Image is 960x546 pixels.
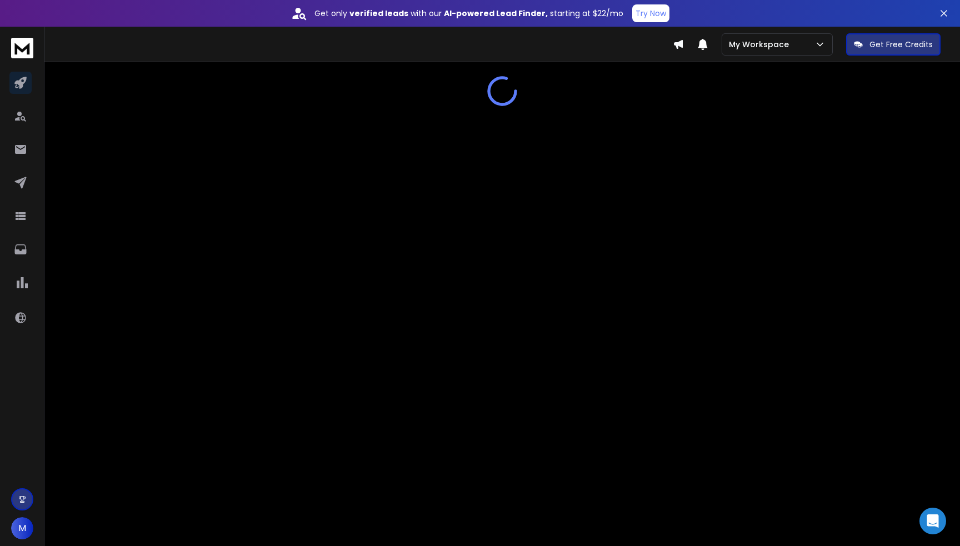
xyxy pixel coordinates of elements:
button: Try Now [632,4,669,22]
strong: verified leads [349,8,408,19]
p: Try Now [636,8,666,19]
button: Get Free Credits [846,33,941,56]
button: M [11,517,33,539]
p: Get Free Credits [869,39,933,50]
p: My Workspace [729,39,793,50]
div: Open Intercom Messenger [919,508,946,534]
img: logo [11,38,33,58]
p: Get only with our starting at $22/mo [314,8,623,19]
strong: AI-powered Lead Finder, [444,8,548,19]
